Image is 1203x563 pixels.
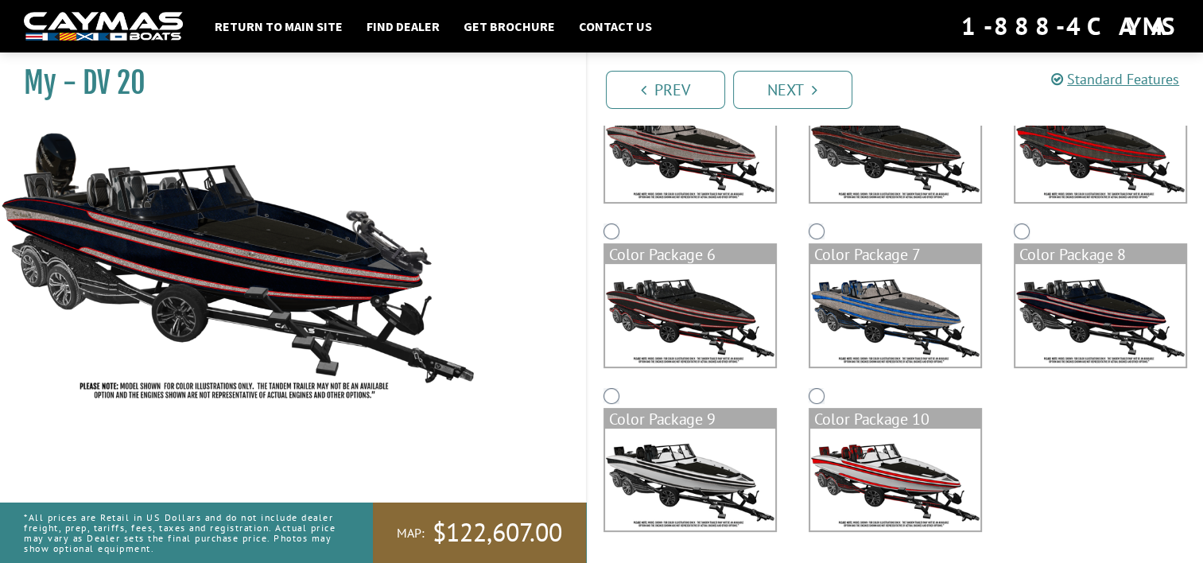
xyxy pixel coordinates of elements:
[433,516,562,549] span: $122,607.00
[1051,70,1179,88] a: Standard Features
[571,16,660,37] a: Contact Us
[961,9,1179,44] div: 1-888-4CAYMAS
[810,264,980,366] img: color_package_388.png
[373,503,586,563] a: MAP:$122,607.00
[606,71,725,109] a: Prev
[605,245,775,264] div: Color Package 6
[810,410,980,429] div: Color Package 10
[456,16,563,37] a: Get Brochure
[605,429,775,530] img: color_package_390.png
[810,100,980,202] img: color_package_385.png
[810,245,980,264] div: Color Package 7
[207,16,351,37] a: Return to main site
[733,71,852,109] a: Next
[24,12,183,41] img: white-logo-c9c8dbefe5ff5ceceb0f0178aa75bf4bb51f6bca0971e226c86eb53dfe498488.png
[359,16,448,37] a: Find Dealer
[1015,100,1186,202] img: color_package_386.png
[24,504,337,562] p: *All prices are Retail in US Dollars and do not include dealer freight, prep, tariffs, fees, taxe...
[24,65,546,101] h1: My - DV 20
[397,525,425,542] span: MAP:
[605,100,775,202] img: color_package_384.png
[605,410,775,429] div: Color Package 9
[605,264,775,366] img: color_package_387.png
[1015,264,1186,366] img: color_package_389.png
[810,429,980,530] img: color_package_391.png
[1015,245,1186,264] div: Color Package 8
